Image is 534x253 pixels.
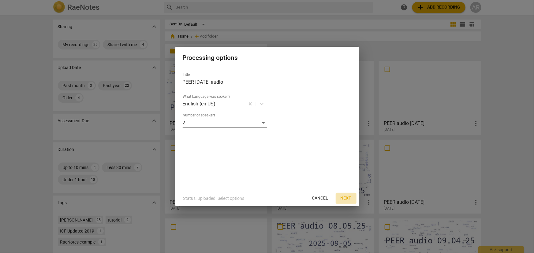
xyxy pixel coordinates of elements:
[336,193,357,204] button: Next
[183,95,230,99] label: What Language was spoken?
[183,54,352,62] h2: Processing options
[183,114,215,117] label: Number of speakers
[312,195,328,201] span: Cancel
[183,118,267,128] div: 2
[307,193,333,204] button: Cancel
[183,73,190,77] label: Title
[183,100,216,107] p: English (en-US)
[183,195,245,202] p: Status: Uploaded. Select options
[341,195,352,201] span: Next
